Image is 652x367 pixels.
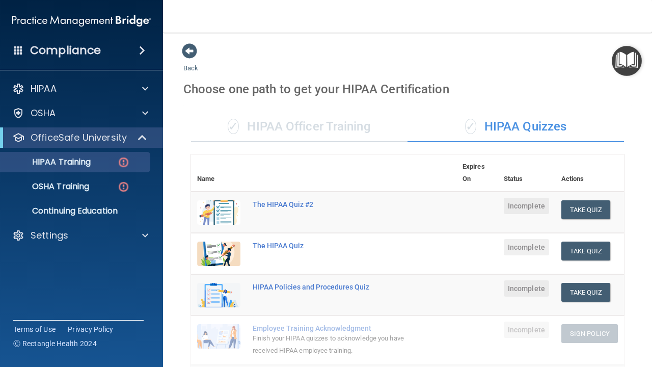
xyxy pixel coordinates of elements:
[7,181,89,192] p: OSHA Training
[117,180,130,193] img: danger-circle.6113f641.png
[31,229,68,242] p: Settings
[13,324,56,334] a: Terms of Use
[30,43,101,58] h4: Compliance
[68,324,114,334] a: Privacy Policy
[561,200,610,219] button: Take Quiz
[191,154,247,192] th: Name
[561,242,610,260] button: Take Quiz
[31,83,57,95] p: HIPAA
[13,338,97,349] span: Ⓒ Rectangle Health 2024
[7,157,91,167] p: HIPAA Training
[7,206,146,216] p: Continuing Education
[498,154,555,192] th: Status
[12,83,148,95] a: HIPAA
[612,46,642,76] button: Open Resource Center
[183,52,198,72] a: Back
[228,119,239,134] span: ✓
[407,112,624,142] div: HIPAA Quizzes
[31,132,127,144] p: OfficeSafe University
[12,107,148,119] a: OSHA
[504,280,549,297] span: Incomplete
[561,324,618,343] button: Sign Policy
[183,74,632,104] div: Choose one path to get your HIPAA Certification
[561,283,610,302] button: Take Quiz
[504,198,549,214] span: Incomplete
[253,332,405,357] div: Finish your HIPAA quizzes to acknowledge you have received HIPAA employee training.
[253,283,405,291] div: HIPAA Policies and Procedures Quiz
[253,242,405,250] div: The HIPAA Quiz
[191,112,407,142] div: HIPAA Officer Training
[465,119,476,134] span: ✓
[601,297,640,335] iframe: Drift Widget Chat Controller
[12,11,151,31] img: PMB logo
[12,132,148,144] a: OfficeSafe University
[555,154,624,192] th: Actions
[253,324,405,332] div: Employee Training Acknowledgment
[253,200,405,208] div: The HIPAA Quiz #2
[456,154,498,192] th: Expires On
[31,107,56,119] p: OSHA
[12,229,148,242] a: Settings
[504,322,549,338] span: Incomplete
[117,156,130,169] img: danger-circle.6113f641.png
[504,239,549,255] span: Incomplete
